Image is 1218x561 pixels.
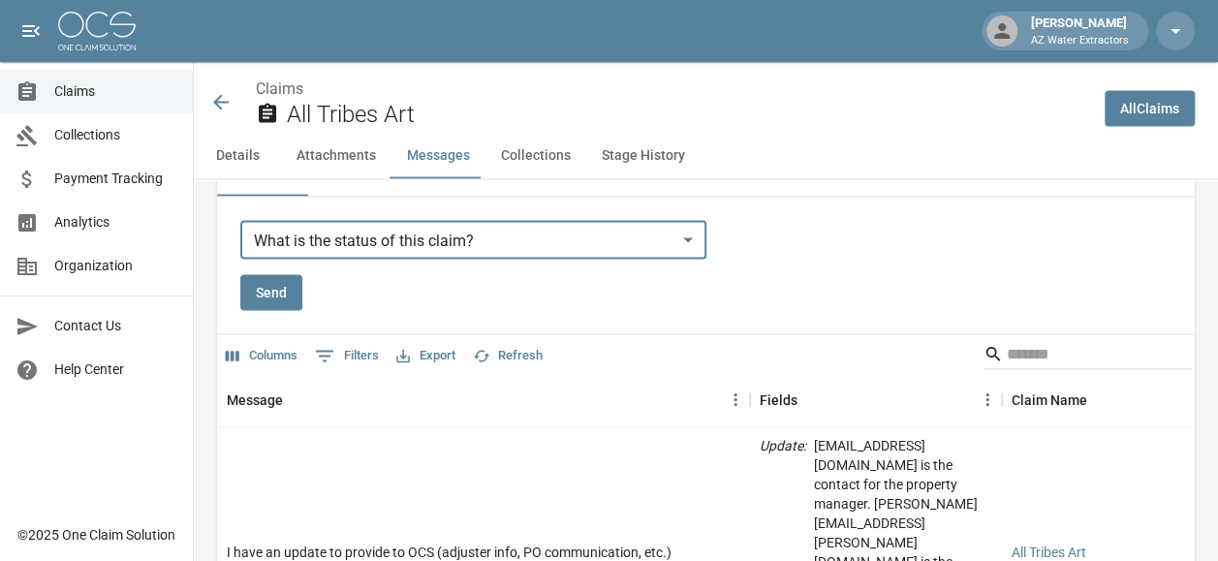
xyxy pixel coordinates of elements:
[240,275,302,311] button: Send
[240,221,706,260] div: What is the status of this claim?
[256,78,1089,101] nav: breadcrumb
[194,133,281,179] button: Details
[221,341,302,371] button: Select columns
[194,133,1218,179] div: anchor tabs
[54,359,177,380] span: Help Center
[54,125,177,145] span: Collections
[217,373,750,427] div: Message
[227,373,283,427] div: Message
[54,316,177,336] span: Contact Us
[391,341,460,371] button: Export
[1031,33,1129,49] p: AZ Water Extractors
[17,525,175,545] div: © 2025 One Claim Solution
[485,133,586,179] button: Collections
[1012,373,1087,427] div: Claim Name
[12,12,50,50] button: open drawer
[1105,91,1195,127] a: AllClaims
[54,256,177,276] span: Organization
[1002,373,1215,427] div: Claim Name
[256,79,303,98] a: Claims
[1023,14,1137,48] div: [PERSON_NAME]
[54,169,177,189] span: Payment Tracking
[984,339,1191,374] div: Search
[586,133,701,179] button: Stage History
[468,341,547,371] button: Refresh
[283,387,310,414] button: Sort
[281,133,391,179] button: Attachments
[797,387,825,414] button: Sort
[750,373,1002,427] div: Fields
[721,386,750,415] button: Menu
[1087,387,1114,414] button: Sort
[54,212,177,233] span: Analytics
[1186,386,1215,415] button: Menu
[760,373,797,427] div: Fields
[54,81,177,102] span: Claims
[310,341,384,372] button: Show filters
[973,386,1002,415] button: Menu
[391,133,485,179] button: Messages
[287,101,1089,129] h2: All Tribes Art
[58,12,136,50] img: ocs-logo-white-transparent.png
